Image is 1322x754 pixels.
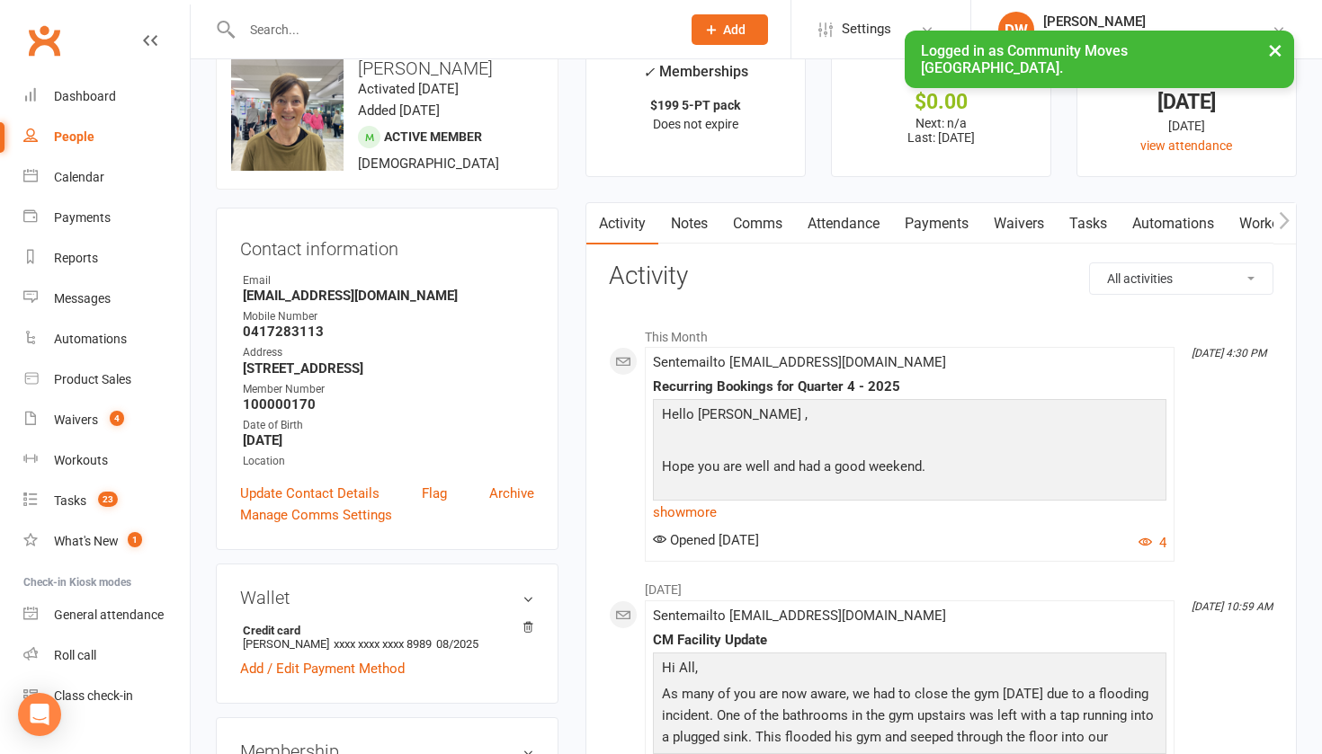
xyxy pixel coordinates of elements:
[128,532,142,547] span: 1
[54,291,111,306] div: Messages
[240,658,405,679] a: Add / Edit Payment Method
[692,14,768,45] button: Add
[650,98,740,112] strong: $199 5-PT pack
[243,288,534,304] strong: [EMAIL_ADDRESS][DOMAIN_NAME]
[653,379,1166,395] div: Recurring Bookings for Quarter 4 - 2025
[23,400,190,440] a: Waivers 4
[1094,93,1280,111] div: [DATE]
[54,412,98,427] div: Waivers
[54,89,116,103] div: Dashboard
[243,344,534,361] div: Address
[54,493,86,508] div: Tasks
[243,381,534,398] div: Member Number
[657,657,1162,683] p: Hi All,
[658,203,720,244] a: Notes
[240,621,534,653] li: [PERSON_NAME]
[1227,203,1312,244] a: Workouts
[243,308,534,325] div: Mobile Number
[921,42,1128,76] span: Logged in as Community Moves [GEOGRAPHIC_DATA].
[54,129,94,144] div: People
[720,203,795,244] a: Comms
[842,9,891,49] span: Settings
[54,251,98,265] div: Reports
[23,440,190,481] a: Workouts
[1043,13,1272,30] div: [PERSON_NAME]
[1139,532,1166,554] button: 4
[243,624,525,637] strong: Credit card
[609,318,1273,347] li: This Month
[240,232,534,259] h3: Contact information
[23,521,190,562] a: What's New1
[657,456,1162,482] p: Hope you are well and had a good weekend.
[1043,30,1272,46] div: Community Moves [GEOGRAPHIC_DATA]
[23,595,190,635] a: General attendance kiosk mode
[1192,347,1266,359] i: [DATE] 4:30 PM
[723,22,746,37] span: Add
[1120,203,1227,244] a: Automations
[23,238,190,279] a: Reports
[23,279,190,319] a: Messages
[609,262,1273,290] h3: Activity
[54,608,164,622] div: General attendance
[240,588,534,608] h3: Wallet
[436,637,478,651] span: 08/2025
[609,571,1273,599] li: [DATE]
[657,404,1162,430] p: Hello [PERSON_NAME] ,
[243,272,534,289] div: Email
[653,608,946,624] span: Sent email to [EMAIL_ADDRESS][DOMAIN_NAME]
[653,500,1166,525] a: show more
[653,532,759,548] span: Opened [DATE]
[848,116,1034,145] p: Next: n/a Last: [DATE]
[586,203,658,244] a: Activity
[18,693,61,736] div: Open Intercom Messenger
[23,117,190,157] a: People
[243,417,534,434] div: Date of Birth
[489,483,534,504] a: Archive
[23,319,190,359] a: Automations
[23,635,190,676] a: Roll call
[98,492,118,507] span: 23
[1094,116,1280,136] div: [DATE]
[54,170,104,184] div: Calendar
[23,157,190,198] a: Calendar
[54,534,119,548] div: What's New
[1192,600,1273,613] i: [DATE] 10:59 AM
[1140,138,1232,153] a: view attendance
[23,359,190,400] a: Product Sales
[795,203,892,244] a: Attendance
[243,360,534,377] strong: [STREET_ADDRESS]
[231,58,344,171] img: image1681855301.png
[358,102,440,119] time: Added [DATE]
[243,432,534,448] strong: [DATE]
[848,93,1034,111] div: $0.00
[243,396,534,412] strong: 100000170
[243,453,534,470] div: Location
[998,12,1034,48] div: DW
[240,504,392,526] a: Manage Comms Settings
[110,411,124,426] span: 4
[23,481,190,521] a: Tasks 23
[237,17,668,42] input: Search...
[358,155,499,172] span: [DEMOGRAPHIC_DATA]
[54,453,108,467] div: Workouts
[243,324,534,340] strong: 0417283113
[23,198,190,238] a: Payments
[23,76,190,117] a: Dashboard
[1057,203,1120,244] a: Tasks
[1259,31,1291,69] button: ×
[54,332,127,346] div: Automations
[384,129,482,144] span: Active member
[54,210,111,225] div: Payments
[54,688,133,703] div: Class check-in
[422,483,447,504] a: Flag
[653,354,946,370] span: Sent email to [EMAIL_ADDRESS][DOMAIN_NAME]
[240,483,380,504] a: Update Contact Details
[54,648,96,662] div: Roll call
[892,203,981,244] a: Payments
[54,372,131,386] div: Product Sales
[22,18,67,63] a: Clubworx
[334,637,432,651] span: xxxx xxxx xxxx 8989
[23,676,190,716] a: Class kiosk mode
[653,117,738,131] span: Does not expire
[981,203,1057,244] a: Waivers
